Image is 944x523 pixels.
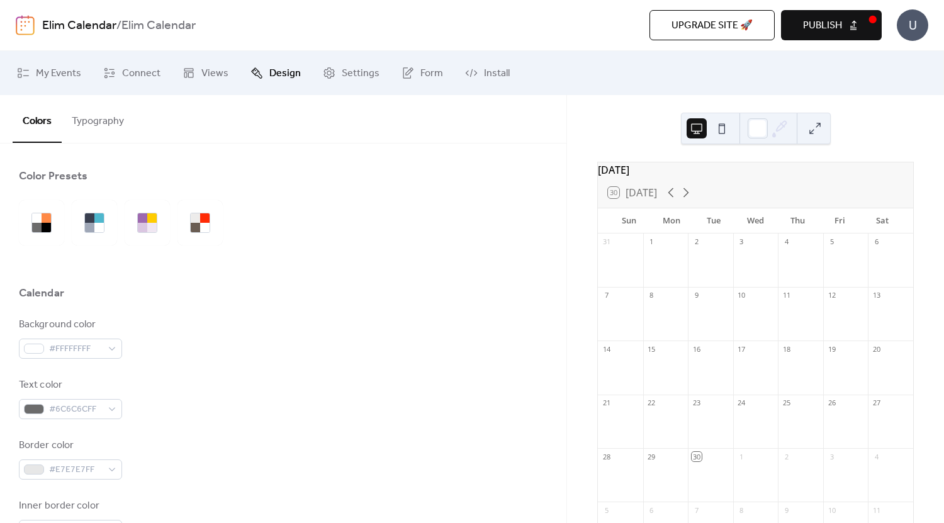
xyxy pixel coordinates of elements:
[36,66,81,81] span: My Events
[49,342,102,357] span: #FFFFFFFF
[173,56,238,90] a: Views
[649,10,775,40] button: Upgrade site 🚀
[827,291,836,300] div: 12
[692,505,701,515] div: 7
[671,18,753,33] span: Upgrade site 🚀
[782,237,791,247] div: 4
[116,14,121,38] b: /
[201,66,228,81] span: Views
[692,398,701,408] div: 23
[803,18,842,33] span: Publish
[737,344,746,354] div: 17
[782,398,791,408] div: 25
[647,344,656,354] div: 15
[13,95,62,143] button: Colors
[602,291,611,300] div: 7
[647,237,656,247] div: 1
[49,402,102,417] span: #6C6C6CFF
[692,452,701,461] div: 30
[777,208,819,233] div: Thu
[737,398,746,408] div: 24
[827,505,836,515] div: 10
[602,237,611,247] div: 31
[782,452,791,461] div: 2
[737,505,746,515] div: 8
[19,498,120,514] div: Inner border color
[647,398,656,408] div: 22
[872,505,881,515] div: 11
[647,452,656,461] div: 29
[737,237,746,247] div: 3
[484,66,510,81] span: Install
[121,14,196,38] b: Elim Calendar
[342,66,379,81] span: Settings
[602,344,611,354] div: 14
[420,66,443,81] span: Form
[782,505,791,515] div: 9
[19,317,120,332] div: Background color
[241,56,310,90] a: Design
[872,344,881,354] div: 20
[602,505,611,515] div: 5
[392,56,452,90] a: Form
[781,10,882,40] button: Publish
[62,95,134,142] button: Typography
[19,378,120,393] div: Text color
[42,14,116,38] a: Elim Calendar
[827,398,836,408] div: 26
[602,452,611,461] div: 28
[737,452,746,461] div: 1
[692,344,701,354] div: 16
[872,237,881,247] div: 6
[692,237,701,247] div: 2
[782,291,791,300] div: 11
[313,56,389,90] a: Settings
[8,56,91,90] a: My Events
[861,208,903,233] div: Sat
[49,463,102,478] span: #E7E7E7FF
[737,291,746,300] div: 10
[598,162,913,177] div: [DATE]
[897,9,928,41] div: U
[782,344,791,354] div: 18
[602,398,611,408] div: 21
[19,169,87,184] div: Color Presets
[16,15,35,35] img: logo
[692,208,734,233] div: Tue
[650,208,692,233] div: Mon
[19,286,64,301] div: Calendar
[734,208,777,233] div: Wed
[872,291,881,300] div: 13
[456,56,519,90] a: Install
[827,344,836,354] div: 19
[692,291,701,300] div: 9
[19,438,120,453] div: Border color
[872,452,881,461] div: 4
[122,66,160,81] span: Connect
[94,56,170,90] a: Connect
[827,452,836,461] div: 3
[647,505,656,515] div: 6
[827,237,836,247] div: 5
[269,66,301,81] span: Design
[819,208,861,233] div: Fri
[647,291,656,300] div: 8
[872,398,881,408] div: 27
[608,208,650,233] div: Sun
